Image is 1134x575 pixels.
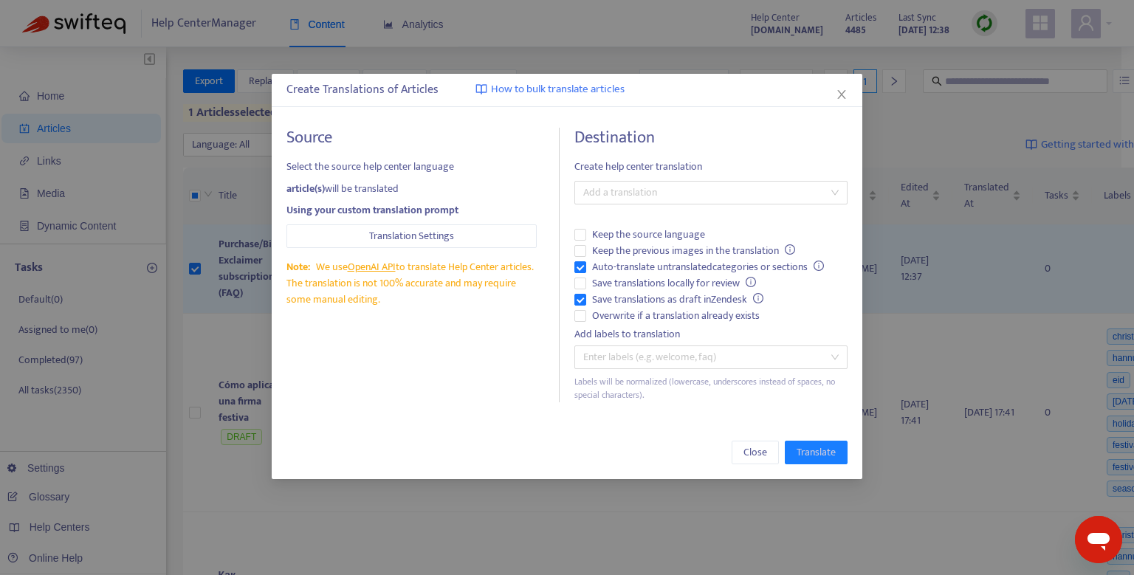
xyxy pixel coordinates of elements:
[286,81,848,99] div: Create Translations of Articles
[746,277,756,287] span: info-circle
[286,128,537,148] h4: Source
[586,275,762,292] span: Save translations locally for review
[475,81,625,98] a: How to bulk translate articles
[785,441,848,464] button: Translate
[834,86,850,103] button: Close
[814,261,824,271] span: info-circle
[743,444,767,461] span: Close
[574,326,848,342] div: Add labels to translation
[491,81,625,98] span: How to bulk translate articles
[286,259,537,308] div: We use to translate Help Center articles. The translation is not 100% accurate and may require so...
[286,202,537,218] div: Using your custom translation prompt
[574,375,848,403] div: Labels will be normalized (lowercase, underscores instead of spaces, no special characters).
[348,258,396,275] a: OpenAI API
[286,180,325,197] strong: article(s)
[286,159,537,175] span: Select the source help center language
[753,293,763,303] span: info-circle
[574,128,848,148] h4: Destination
[586,227,711,243] span: Keep the source language
[586,292,769,308] span: Save translations as draft in Zendesk
[286,258,310,275] span: Note:
[586,243,801,259] span: Keep the previous images in the translation
[574,159,848,175] span: Create help center translation
[836,89,848,100] span: close
[785,244,795,255] span: info-circle
[1075,516,1122,563] iframe: Button to launch messaging window
[732,441,779,464] button: Close
[586,259,830,275] span: Auto-translate untranslated categories or sections
[369,228,454,244] span: Translation Settings
[475,83,487,95] img: image-link
[286,224,537,248] button: Translation Settings
[286,181,537,197] div: will be translated
[586,308,766,324] span: Overwrite if a translation already exists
